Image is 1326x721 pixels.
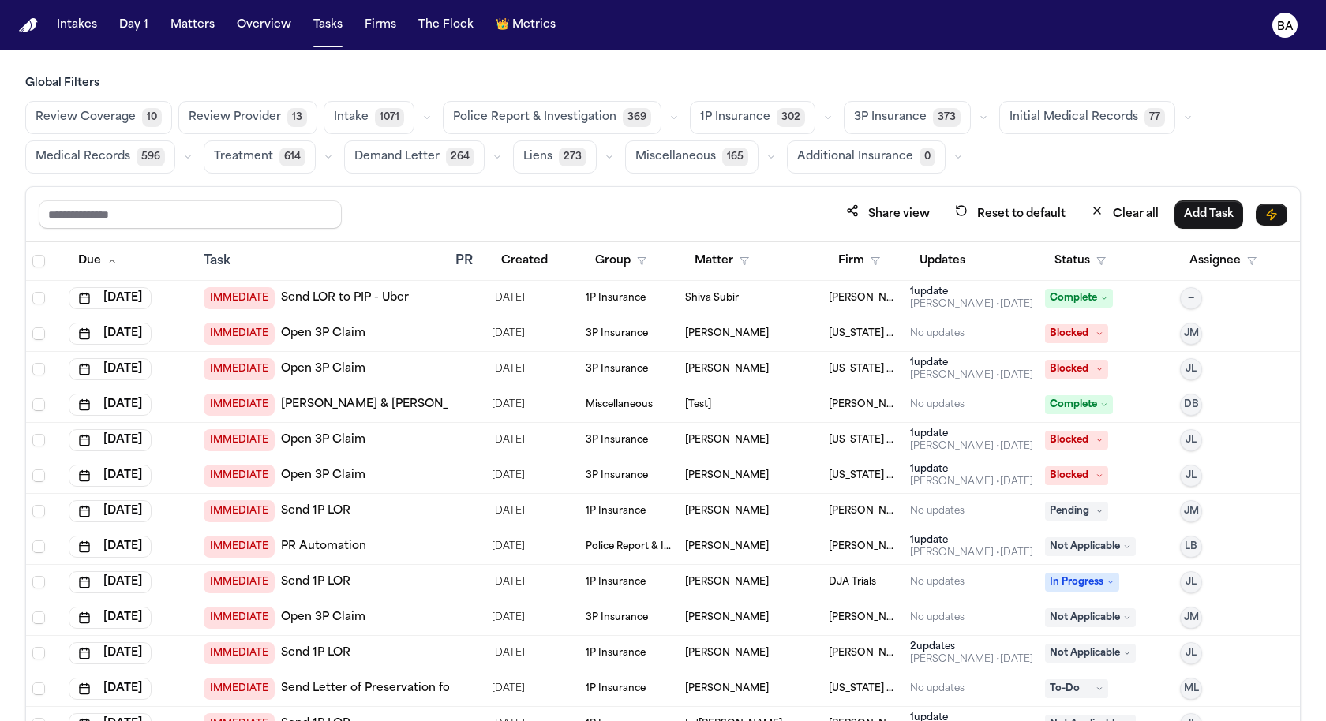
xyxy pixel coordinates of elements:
span: 0 [920,148,935,166]
button: Intake1071 [324,101,414,134]
span: Police Report & Investigation [453,110,616,125]
button: 3P Insurance373 [844,101,971,134]
button: Intakes [51,11,103,39]
button: Overview [230,11,298,39]
a: Home [19,18,38,33]
button: Additional Insurance0 [787,140,946,174]
span: 302 [777,108,805,127]
button: Reset to default [946,200,1075,229]
span: Review Coverage [36,110,136,125]
span: 3P Insurance [854,110,927,125]
button: Review Provider13 [178,101,317,134]
span: Initial Medical Records [1009,110,1138,125]
button: Liens273 [513,140,597,174]
button: Share view [837,200,939,229]
button: Police Report & Investigation369 [443,101,661,134]
button: The Flock [412,11,480,39]
button: Add Task [1174,200,1243,229]
span: Review Provider [189,110,281,125]
span: 1071 [375,108,404,127]
button: Matters [164,11,221,39]
span: Demand Letter [354,149,440,165]
button: Immediate Task [1256,204,1287,226]
span: 596 [137,148,165,166]
span: Miscellaneous [635,149,716,165]
button: Medical Records596 [25,140,175,174]
h3: Global Filters [25,76,1301,92]
span: 13 [287,108,307,127]
span: Intake [334,110,369,125]
button: Day 1 [113,11,155,39]
button: Tasks [307,11,349,39]
button: Firms [358,11,403,39]
button: Review Coverage10 [25,101,172,134]
span: Medical Records [36,149,130,165]
img: Finch Logo [19,18,38,33]
button: Miscellaneous165 [625,140,759,174]
span: 369 [623,108,651,127]
span: Liens [523,149,552,165]
span: 614 [279,148,305,166]
span: Additional Insurance [797,149,913,165]
span: 1P Insurance [700,110,770,125]
button: Demand Letter264 [344,140,485,174]
button: Treatment614 [204,140,316,174]
button: Initial Medical Records77 [999,101,1175,134]
span: 10 [142,108,162,127]
span: 77 [1144,108,1165,127]
span: 273 [559,148,586,166]
span: Treatment [214,149,273,165]
span: 264 [446,148,474,166]
button: crownMetrics [489,11,562,39]
span: 165 [722,148,748,166]
button: 1P Insurance302 [690,101,815,134]
button: Clear all [1081,200,1168,229]
span: 373 [933,108,961,127]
